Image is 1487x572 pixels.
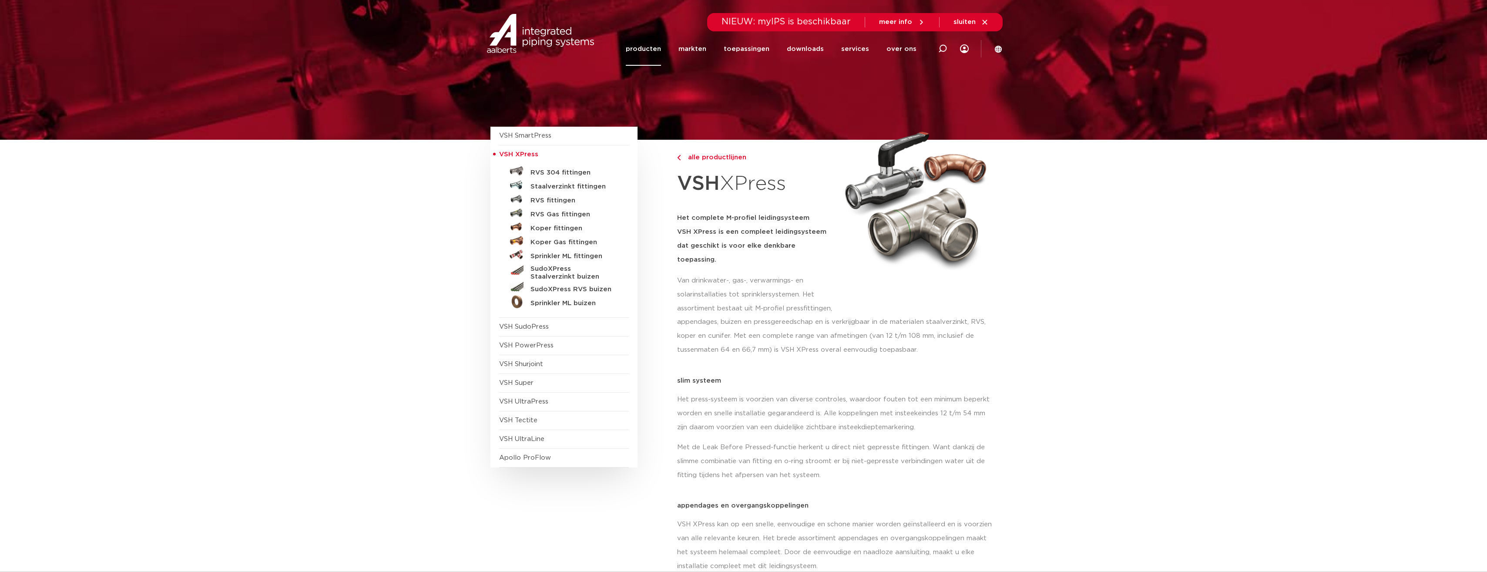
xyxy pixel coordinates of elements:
span: sluiten [953,19,976,25]
a: VSH Super [499,380,534,386]
a: SudoXPress Staalverzinkt buizen [499,262,629,281]
a: VSH Shurjoint [499,361,543,367]
a: RVS fittingen [499,192,629,206]
a: RVS 304 fittingen [499,164,629,178]
p: Het press-systeem is voorzien van diverse controles, waardoor fouten tot een minimum beperkt word... [677,393,997,434]
a: markten [678,32,706,66]
a: alle productlijnen [677,152,835,163]
img: chevron-right.svg [677,155,681,161]
span: NIEUW: myIPS is beschikbaar [722,17,851,26]
h5: RVS fittingen [530,197,617,205]
a: VSH SudoPress [499,323,549,330]
a: sluiten [953,18,989,26]
h5: SudoXPress Staalverzinkt buizen [530,265,617,281]
a: VSH UltraLine [499,436,544,442]
span: meer info [879,19,912,25]
h5: SudoXPress RVS buizen [530,286,617,293]
h5: Sprinkler ML buizen [530,299,617,307]
a: SudoXPress RVS buizen [499,281,629,295]
p: appendages, buizen en pressgereedschap en is verkrijgbaar in de materialen staalverzinkt, RVS, ko... [677,315,997,357]
a: meer info [879,18,925,26]
strong: VSH [677,174,720,194]
nav: Menu [626,32,916,66]
p: Van drinkwater-, gas-, verwarmings- en solarinstallaties tot sprinklersystemen. Het assortiment b... [677,274,835,316]
p: slim systeem [677,377,997,384]
a: VSH SmartPress [499,132,551,139]
h5: RVS 304 fittingen [530,169,617,177]
a: Sprinkler ML fittingen [499,248,629,262]
h5: RVS Gas fittingen [530,211,617,219]
a: Staalverzinkt fittingen [499,178,629,192]
h5: Koper fittingen [530,225,617,232]
h5: Het complete M-profiel leidingsysteem VSH XPress is een compleet leidingsysteem dat geschikt is v... [677,211,835,267]
a: Koper fittingen [499,220,629,234]
h5: Sprinkler ML fittingen [530,252,617,260]
h1: XPress [677,167,835,201]
a: VSH PowerPress [499,342,554,349]
h5: Koper Gas fittingen [530,239,617,246]
a: Sprinkler ML buizen [499,295,629,309]
a: producten [626,32,661,66]
h5: Staalverzinkt fittingen [530,183,617,191]
a: RVS Gas fittingen [499,206,629,220]
a: toepassingen [724,32,769,66]
a: Koper Gas fittingen [499,234,629,248]
a: services [841,32,869,66]
a: Apollo ProFlow [499,454,551,461]
a: VSH UltraPress [499,398,548,405]
a: over ons [886,32,916,66]
p: appendages en overgangskoppelingen [677,502,997,509]
p: Met de Leak Before Pressed-functie herkent u direct niet gepresste fittingen. Want dankzij de sli... [677,441,997,482]
span: VSH XPress [499,151,538,158]
a: downloads [787,32,824,66]
a: VSH Tectite [499,417,537,424]
span: alle productlijnen [683,154,746,161]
